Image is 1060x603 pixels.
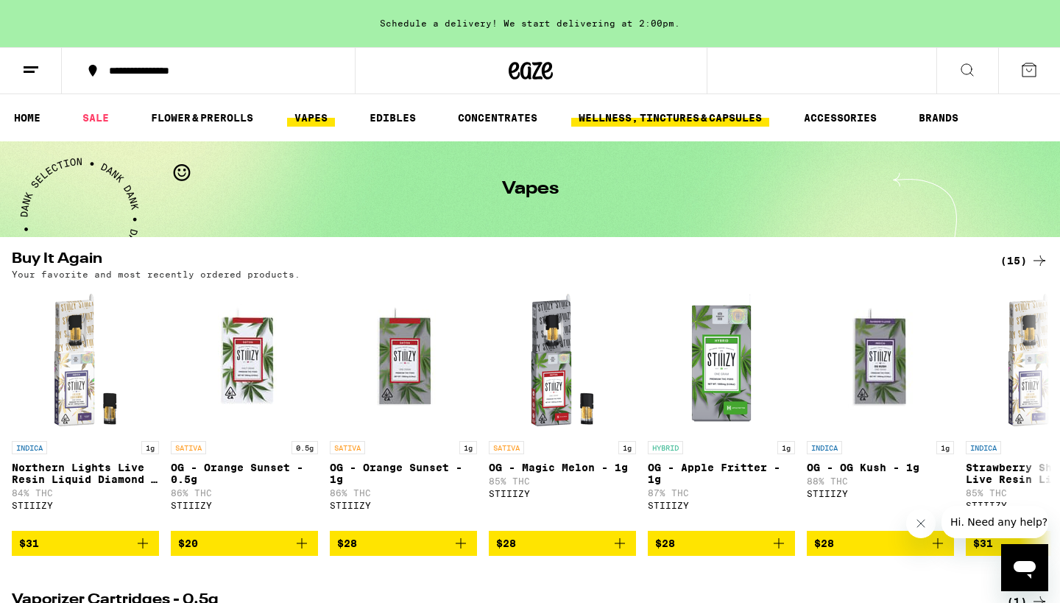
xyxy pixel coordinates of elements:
a: FLOWER & PREROLLS [144,109,261,127]
button: Add to bag [807,531,954,556]
a: CONCENTRATES [451,109,545,127]
a: Open page for OG - OG Kush - 1g from STIIIZY [807,286,954,531]
h1: Vapes [502,180,559,198]
button: Add to bag [648,531,795,556]
span: $31 [973,537,993,549]
img: STIIIZY - OG - OG Kush - 1g [807,286,954,434]
a: WELLNESS, TINCTURES & CAPSULES [571,109,769,127]
button: Add to bag [330,531,477,556]
p: OG - Orange Sunset - 0.5g [171,462,318,485]
p: Northern Lights Live Resin Liquid Diamond - 1g [12,462,159,485]
span: $28 [496,537,516,549]
a: Open page for OG - Magic Melon - 1g from STIIIZY [489,286,636,531]
button: Add to bag [171,531,318,556]
p: 88% THC [807,476,954,486]
div: STIIIZY [489,489,636,498]
p: OG - Apple Fritter - 1g [648,462,795,485]
button: Add to bag [489,531,636,556]
p: Your favorite and most recently ordered products. [12,269,300,279]
a: ACCESSORIES [796,109,884,127]
a: EDIBLES [362,109,423,127]
p: OG - OG Kush - 1g [807,462,954,473]
p: 86% THC [330,488,477,498]
h2: Buy It Again [12,252,976,269]
a: Open page for OG - Orange Sunset - 1g from STIIIZY [330,286,477,531]
p: 1g [459,441,477,454]
p: 1g [618,441,636,454]
img: STIIIZY - Northern Lights Live Resin Liquid Diamond - 1g [12,286,159,434]
a: BRANDS [911,109,966,127]
img: STIIIZY - OG - Magic Melon - 1g [489,286,636,434]
span: $31 [19,537,39,549]
div: STIIIZY [330,501,477,510]
a: (15) [1000,252,1048,269]
iframe: Close message [906,509,936,538]
p: INDICA [966,441,1001,454]
iframe: Message from company [941,506,1048,538]
a: VAPES [287,109,335,127]
a: Open page for Northern Lights Live Resin Liquid Diamond - 1g from STIIIZY [12,286,159,531]
p: SATIVA [330,441,365,454]
p: HYBRID [648,441,683,454]
img: STIIIZY - OG - Apple Fritter - 1g [648,286,795,434]
p: SATIVA [171,441,206,454]
p: INDICA [807,441,842,454]
img: STIIIZY - OG - Orange Sunset - 0.5g [171,286,318,434]
p: 84% THC [12,488,159,498]
span: $20 [178,537,198,549]
span: $28 [337,537,357,549]
p: 0.5g [291,441,318,454]
p: OG - Orange Sunset - 1g [330,462,477,485]
p: 1g [936,441,954,454]
p: 86% THC [171,488,318,498]
a: HOME [7,109,48,127]
img: STIIIZY - OG - Orange Sunset - 1g [330,286,477,434]
p: 85% THC [489,476,636,486]
iframe: Button to launch messaging window [1001,544,1048,591]
p: INDICA [12,441,47,454]
span: $28 [814,537,834,549]
div: STIIIZY [171,501,318,510]
div: STIIIZY [12,501,159,510]
button: Add to bag [12,531,159,556]
p: 87% THC [648,488,795,498]
p: OG - Magic Melon - 1g [489,462,636,473]
span: $28 [655,537,675,549]
a: Open page for OG - Orange Sunset - 0.5g from STIIIZY [171,286,318,531]
div: STIIIZY [648,501,795,510]
p: 1g [777,441,795,454]
div: STIIIZY [807,489,954,498]
p: 1g [141,441,159,454]
a: Open page for OG - Apple Fritter - 1g from STIIIZY [648,286,795,531]
p: SATIVA [489,441,524,454]
a: SALE [75,109,116,127]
